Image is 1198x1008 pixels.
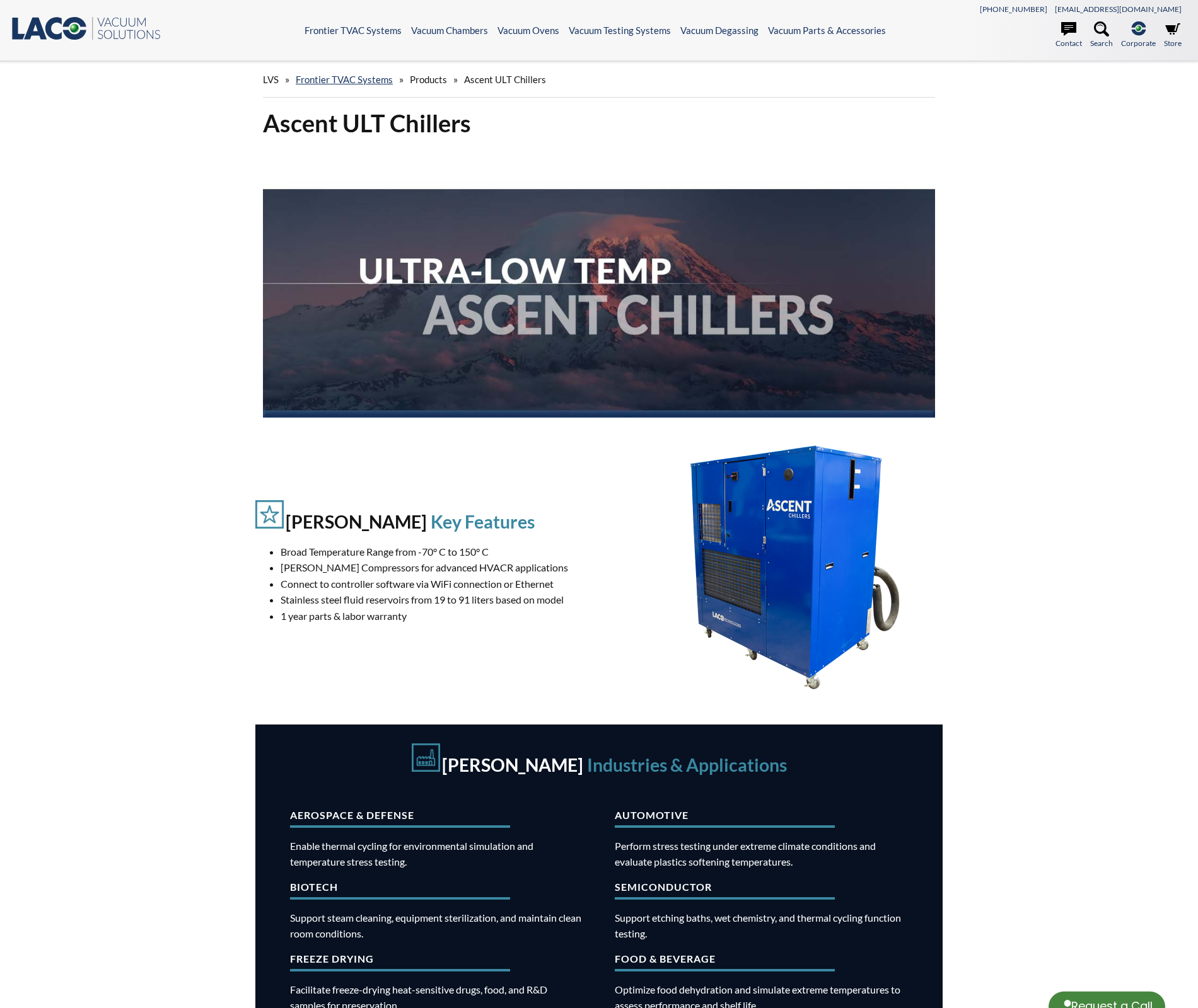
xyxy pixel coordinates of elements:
li: Connect to controller software via WiFi connection or Ethernet [281,576,612,592]
a: Search [1090,21,1113,49]
span: Products [410,74,447,85]
a: Vacuum Chambers [411,25,488,36]
a: Vacuum Degassing [680,25,759,36]
span: Ascent ULT Chillers [464,74,546,85]
p: Support steam cleaning, equipment sterilization, and maintain clean room conditions. [290,910,584,942]
img: Ascent ULT Chillers Banner [263,149,935,417]
p: Perform stress testing under extreme climate conditions and evaluate plastics softening temperatu... [615,838,909,870]
h4: Automotive [615,809,835,828]
p: Support etching baths, wet chemistry, and thermal cycling function testing. [615,910,909,942]
img: features icon [255,500,284,529]
li: [PERSON_NAME] Compressors for advanced HVACR applications [281,559,612,576]
a: Vacuum Parts & Accessories [768,25,886,36]
h2: Industries & Applications [587,754,787,776]
a: [EMAIL_ADDRESS][DOMAIN_NAME] [1055,4,1182,14]
h4: Aerospace & Defense [290,809,510,828]
a: Frontier TVAC Systems [296,74,393,85]
li: Broad Temperature Range from -70° C to 150° C [281,544,612,560]
h2: [PERSON_NAME] [442,754,583,776]
h4: Freeze Drying [290,953,510,971]
img: industry icon [412,743,440,772]
span: LVS [263,74,279,85]
li: Stainless steel fluid reservoirs from 19 to 91 liters based on model [281,592,612,608]
h1: Ascent ULT Chillers [263,108,935,139]
div: » » » [263,62,935,98]
li: 1 year parts & labor warranty [281,608,612,624]
h2: Key Features [431,511,535,532]
a: Store [1164,21,1182,49]
h4: Food & Beverage [615,953,835,971]
span: Corporate [1121,37,1156,49]
a: Frontier TVAC Systems [305,25,402,36]
h4: Semiconductor [615,881,835,900]
a: [PHONE_NUMBER] [980,4,1047,14]
h4: Biotech [290,881,510,900]
p: Enable thermal cycling for environmental simulation and temperature stress testing. [290,838,584,870]
img: Ascent Chiller [668,441,921,693]
a: Contact [1056,21,1082,49]
a: Vacuum Testing Systems [569,25,671,36]
h2: [PERSON_NAME] [286,511,427,532]
a: Vacuum Ovens [497,25,559,36]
